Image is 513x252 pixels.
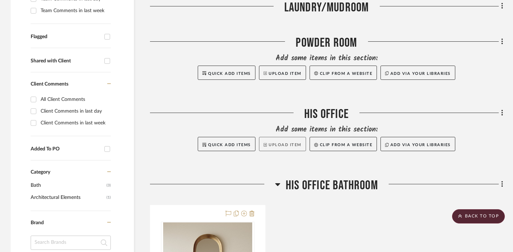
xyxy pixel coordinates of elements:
button: Add via your libraries [380,66,455,80]
div: Add some items in this section: [150,53,503,63]
input: Search Brands [31,236,111,250]
div: Added To PO [31,146,101,152]
div: Add some items in this section: [150,125,503,135]
button: Add via your libraries [380,137,455,151]
span: Brand [31,220,44,225]
span: (1) [107,192,111,203]
span: Architectural Elements [31,191,105,204]
scroll-to-top-button: BACK TO TOP [452,209,505,223]
span: His Office Bathroom [286,178,378,193]
button: Upload Item [259,137,306,151]
div: Flagged [31,34,101,40]
span: Bath [31,179,105,191]
span: Quick Add Items [208,72,251,76]
button: Quick Add Items [198,137,255,151]
div: Team Comments in last week [41,5,109,16]
button: Clip from a website [310,137,377,151]
button: Clip from a website [310,66,377,80]
div: All Client Comments [41,94,109,105]
span: (3) [107,180,111,191]
div: Shared with Client [31,58,101,64]
button: Upload Item [259,66,306,80]
div: Client Comments in last day [41,106,109,117]
div: Client Comments in last week [41,117,109,129]
span: Category [31,169,50,175]
button: Quick Add Items [198,66,255,80]
span: Client Comments [31,82,68,87]
span: Quick Add Items [208,143,251,147]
